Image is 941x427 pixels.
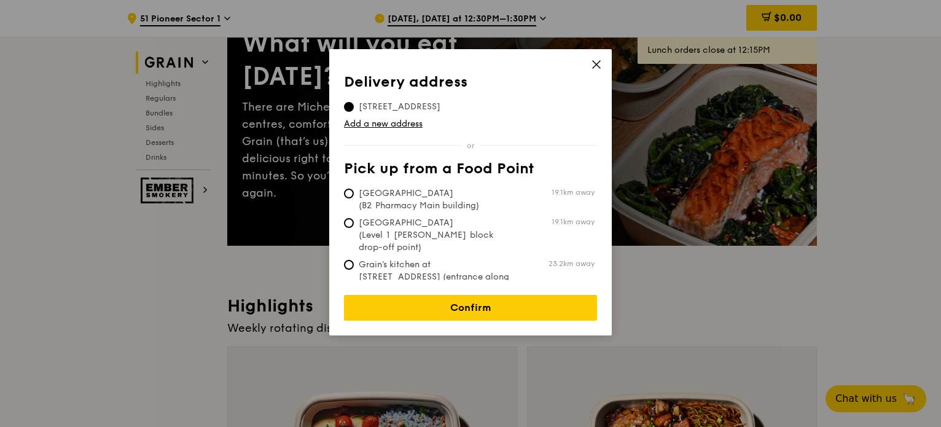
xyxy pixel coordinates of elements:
[344,187,527,212] span: [GEOGRAPHIC_DATA] (B2 Pharmacy Main building)
[344,160,597,182] th: Pick up from a Food Point
[344,218,354,228] input: [GEOGRAPHIC_DATA] (Level 1 [PERSON_NAME] block drop-off point)19.1km away
[344,259,527,308] span: Grain's kitchen at [STREET_ADDRESS] (entrance along [PERSON_NAME][GEOGRAPHIC_DATA])
[552,187,595,197] span: 19.1km away
[552,217,595,227] span: 19.1km away
[344,74,597,96] th: Delivery address
[344,102,354,112] input: [STREET_ADDRESS]
[344,295,597,321] a: Confirm
[344,217,527,254] span: [GEOGRAPHIC_DATA] (Level 1 [PERSON_NAME] block drop-off point)
[549,259,595,268] span: 23.2km away
[344,189,354,198] input: [GEOGRAPHIC_DATA] (B2 Pharmacy Main building)19.1km away
[344,118,597,130] a: Add a new address
[344,101,455,113] span: [STREET_ADDRESS]
[344,260,354,270] input: Grain's kitchen at [STREET_ADDRESS] (entrance along [PERSON_NAME][GEOGRAPHIC_DATA])23.2km away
